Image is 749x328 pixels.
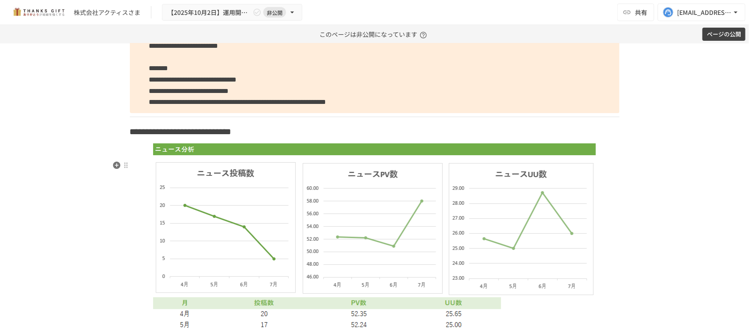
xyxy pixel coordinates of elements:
[11,5,67,19] img: mMP1OxWUAhQbsRWCurg7vIHe5HqDpP7qZo7fRoNLXQh
[658,4,745,21] button: [EMAIL_ADDRESS][DOMAIN_NAME]
[162,4,302,21] button: 【2025年10月2日】運用開始後振り返りミーティング非公開
[635,7,647,17] span: 共有
[74,8,140,17] div: 株式会社アクティスさま
[617,4,654,21] button: 共有
[168,7,251,18] span: 【2025年10月2日】運用開始後振り返りミーティング
[319,25,430,43] p: このページは非公開になっています
[702,28,745,41] button: ページの公開
[263,8,286,17] span: 非公開
[677,7,731,18] div: [EMAIL_ADDRESS][DOMAIN_NAME]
